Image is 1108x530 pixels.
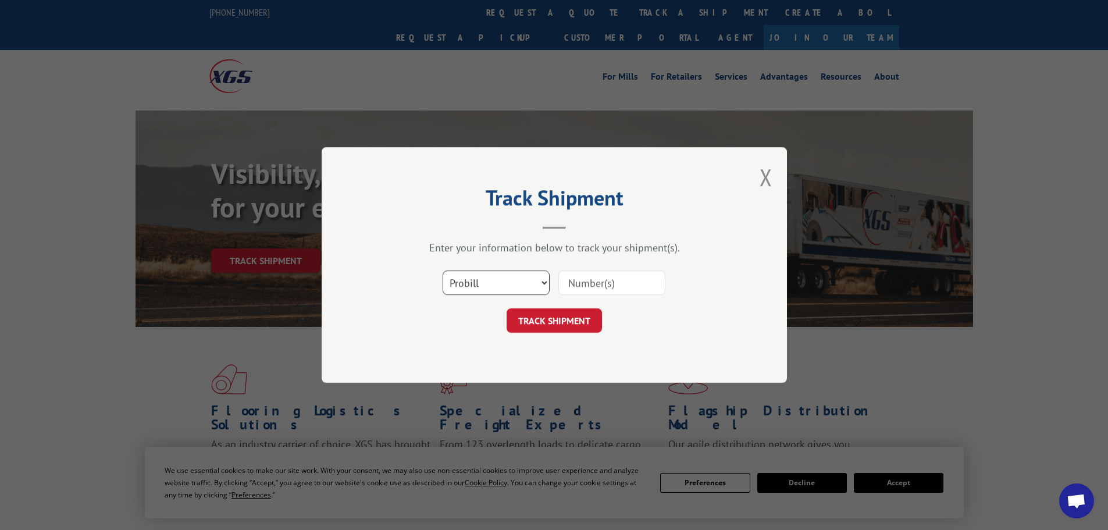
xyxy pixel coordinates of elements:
[1059,483,1094,518] a: Open chat
[380,241,729,254] div: Enter your information below to track your shipment(s).
[507,308,602,333] button: TRACK SHIPMENT
[380,190,729,212] h2: Track Shipment
[760,162,772,193] button: Close modal
[558,271,665,295] input: Number(s)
